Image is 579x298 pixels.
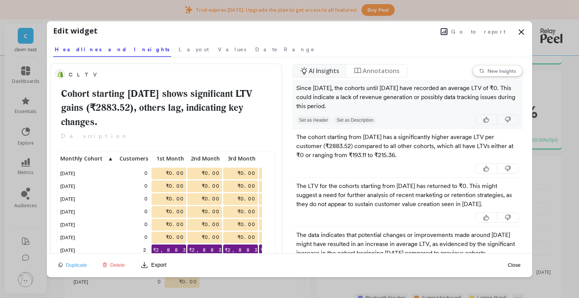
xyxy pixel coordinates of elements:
[164,193,186,205] span: ₹0.00
[55,46,170,53] span: Headlines and Insights
[59,245,77,256] span: [DATE]
[57,71,63,77] img: api.shopify.svg
[187,245,242,256] span: ₹2,883.52
[53,25,98,37] h1: Edit widget
[143,193,150,205] span: 0
[451,28,505,35] span: Go to report
[296,182,519,209] p: The LTV for the cohorts starting from [DATE] has returned to ₹0. This might suggest a need for fu...
[187,153,222,164] p: 2nd Month
[53,40,526,57] nav: Tabs
[189,156,220,162] span: 2nd Month
[296,133,519,160] p: The cohort starting from [DATE] has a significantly higher average LTV per customer (₹2883.52) co...
[143,180,150,192] span: 0
[200,168,222,179] span: ₹0.00
[296,116,331,124] button: Set as Header
[505,262,523,268] button: Close
[236,193,258,205] span: ₹0.00
[236,168,258,179] span: ₹0.00
[69,69,253,80] span: CLTV
[116,153,150,164] p: Customers
[143,232,150,243] span: 0
[115,153,151,166] div: Toggle SortBy
[200,193,222,205] span: ₹0.00
[164,206,186,217] span: ₹0.00
[55,132,277,141] p: Description
[363,66,400,75] span: Annotations
[153,156,184,162] span: 1st Month
[59,193,77,205] span: [DATE]
[100,262,127,268] button: Delete
[487,68,516,74] span: New insights
[66,262,87,268] span: Duplicate
[296,231,519,258] p: The data indicates that potential changes or improvements made around [DATE] might have resulted ...
[59,168,77,179] span: [DATE]
[59,232,77,243] span: [DATE]
[260,156,291,162] span: 4th Month
[334,116,376,124] button: Set as Description
[55,87,277,129] h2: Cohort starting [DATE] shows significant LTV gains (₹2883.52), others lag, indicating key changes.
[200,180,222,192] span: ₹0.00
[236,219,258,230] span: ₹0.00
[179,46,209,53] span: Layout
[200,219,222,230] span: ₹0.00
[143,219,150,230] span: 0
[473,65,522,76] button: New insights
[59,206,77,217] span: [DATE]
[59,180,77,192] span: [DATE]
[59,153,95,166] div: Toggle SortBy
[438,27,508,37] button: Go to report
[107,156,113,162] span: ▲
[236,180,258,192] span: ₹0.00
[59,219,77,230] span: [DATE]
[164,232,186,243] span: ₹0.00
[142,245,150,256] span: 2
[143,168,150,179] span: 0
[151,153,187,166] div: Toggle SortBy
[223,245,278,256] span: ₹2,883.52
[236,206,258,217] span: ₹0.00
[225,156,256,162] span: 3rd Month
[255,46,315,53] span: Date Range
[200,232,222,243] span: ₹0.00
[164,168,186,179] span: ₹0.00
[152,153,186,164] p: 1st Month
[296,84,519,111] p: Since [DATE], the cohorts until [DATE] have recorded an average LTV of ₹0. This could indicate a ...
[143,206,150,217] span: 0
[218,46,246,53] span: Values
[164,219,186,230] span: ₹0.00
[223,153,258,164] p: 3rd Month
[117,156,148,162] span: Customers
[164,180,186,192] span: ₹0.00
[152,245,207,256] span: ₹2,883.52
[56,262,89,268] button: Duplicate
[58,263,63,267] img: duplicate icon
[259,245,314,256] span: ₹2,883.52
[138,259,169,271] button: Export
[309,66,339,75] span: AI Insights
[223,153,259,166] div: Toggle SortBy
[259,153,294,166] div: Toggle SortBy
[200,206,222,217] span: ₹0.00
[110,262,125,268] span: Delete
[236,232,258,243] span: ₹0.00
[60,156,107,162] span: Monthly Cohort
[59,153,115,164] p: Monthly Cohort
[187,153,223,166] div: Toggle SortBy
[259,153,294,164] p: 4th Month
[69,71,101,79] span: CLTV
